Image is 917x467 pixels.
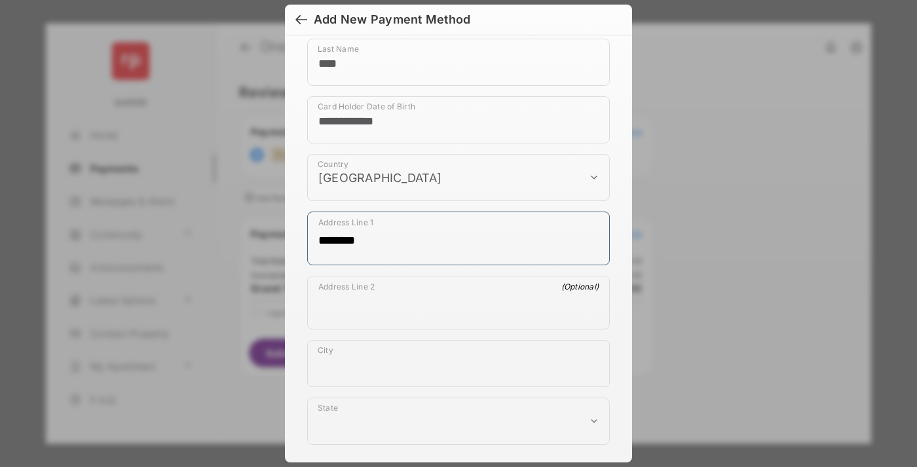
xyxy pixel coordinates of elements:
[307,340,610,387] div: payment_method_screening[postal_addresses][locality]
[307,212,610,265] div: payment_method_screening[postal_addresses][addressLine1]
[307,398,610,445] div: payment_method_screening[postal_addresses][administrativeArea]
[314,12,470,27] div: Add New Payment Method
[307,276,610,329] div: payment_method_screening[postal_addresses][addressLine2]
[307,154,610,201] div: payment_method_screening[postal_addresses][country]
